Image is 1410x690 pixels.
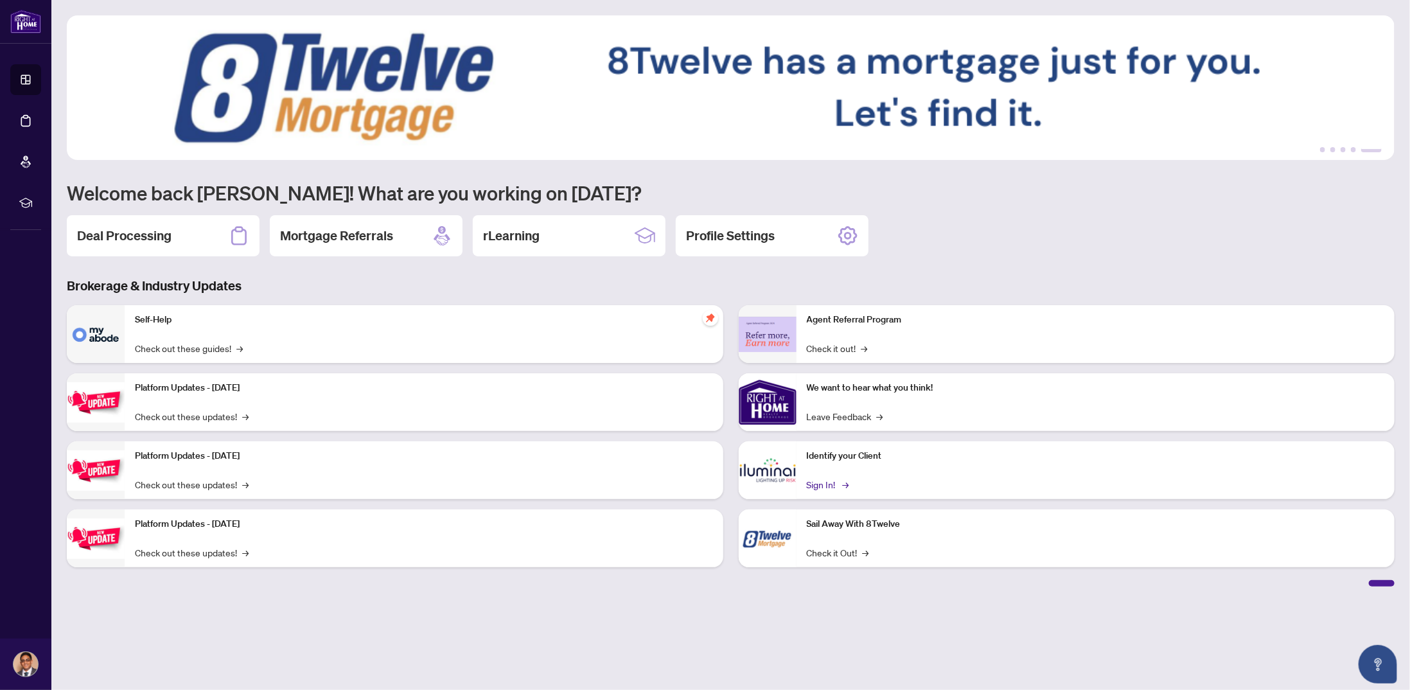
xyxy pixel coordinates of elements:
[807,341,868,355] a: Check it out!→
[67,277,1395,295] h3: Brokerage & Industry Updates
[135,517,713,531] p: Platform Updates - [DATE]
[1320,147,1325,152] button: 1
[1361,147,1382,152] button: 5
[863,545,869,560] span: →
[67,15,1395,160] img: Slide 4
[739,441,797,499] img: Identify your Client
[807,477,847,491] a: Sign In!→
[739,373,797,431] img: We want to hear what you think!
[67,518,125,559] img: Platform Updates - June 23, 2025
[1341,147,1346,152] button: 3
[135,449,713,463] p: Platform Updates - [DATE]
[807,381,1385,395] p: We want to hear what you think!
[807,313,1385,327] p: Agent Referral Program
[77,227,172,245] h2: Deal Processing
[135,477,249,491] a: Check out these updates!→
[135,381,713,395] p: Platform Updates - [DATE]
[483,227,540,245] h2: rLearning
[135,341,243,355] a: Check out these guides!→
[1330,147,1335,152] button: 2
[739,317,797,352] img: Agent Referral Program
[242,477,249,491] span: →
[807,409,883,423] a: Leave Feedback→
[843,477,849,491] span: →
[10,10,41,33] img: logo
[280,227,393,245] h2: Mortgage Referrals
[739,509,797,567] img: Sail Away With 8Twelve
[877,409,883,423] span: →
[807,449,1385,463] p: Identify your Client
[807,517,1385,531] p: Sail Away With 8Twelve
[67,305,125,363] img: Self-Help
[242,545,249,560] span: →
[686,227,775,245] h2: Profile Settings
[861,341,868,355] span: →
[135,545,249,560] a: Check out these updates!→
[135,409,249,423] a: Check out these updates!→
[703,310,718,326] span: pushpin
[242,409,249,423] span: →
[67,181,1395,205] h1: Welcome back [PERSON_NAME]! What are you working on [DATE]?
[135,313,713,327] p: Self-Help
[67,382,125,423] img: Platform Updates - July 21, 2025
[1359,645,1397,684] button: Open asap
[13,652,38,677] img: Profile Icon
[67,450,125,491] img: Platform Updates - July 8, 2025
[1351,147,1356,152] button: 4
[807,545,869,560] a: Check it Out!→
[236,341,243,355] span: →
